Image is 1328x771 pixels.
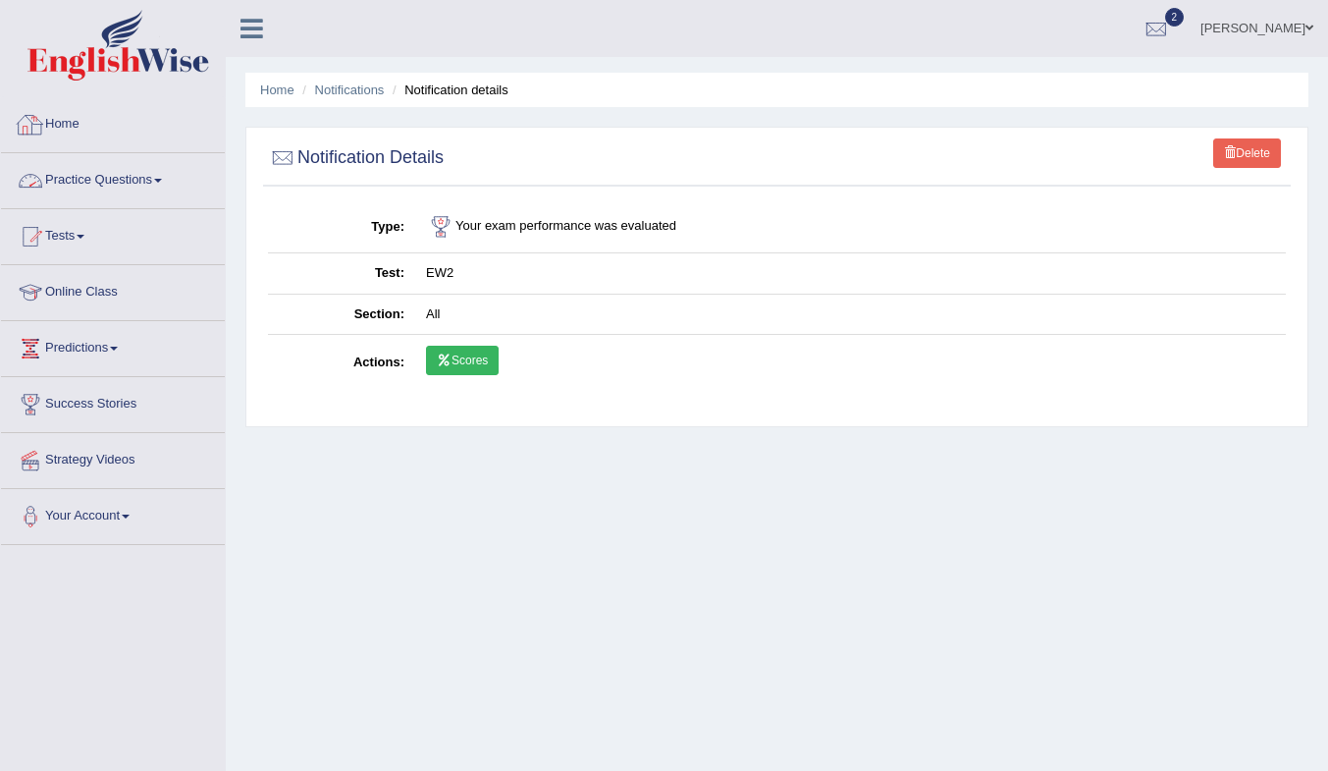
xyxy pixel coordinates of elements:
a: Your Account [1,489,225,538]
li: Notification details [388,81,508,99]
h2: Notification Details [268,143,444,173]
a: Online Class [1,265,225,314]
td: Your exam performance was evaluated [415,201,1286,253]
a: Scores [426,346,499,375]
a: Strategy Videos [1,433,225,482]
td: All [415,294,1286,335]
th: Type [268,201,415,253]
a: Home [260,83,294,97]
a: Predictions [1,321,225,370]
a: Home [1,97,225,146]
span: 2 [1165,8,1185,27]
th: Actions [268,335,415,392]
a: Tests [1,209,225,258]
a: Practice Questions [1,153,225,202]
a: Notifications [315,83,385,97]
a: Success Stories [1,377,225,426]
th: Section [268,294,415,335]
td: EW2 [415,253,1286,295]
th: Test [268,253,415,295]
a: Delete [1213,138,1281,168]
